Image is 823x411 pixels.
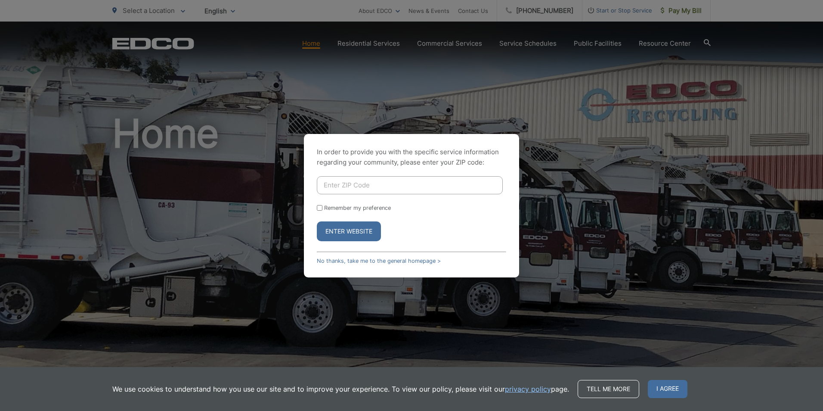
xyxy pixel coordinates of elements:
a: No thanks, take me to the general homepage > [317,258,441,264]
a: privacy policy [505,384,551,394]
label: Remember my preference [324,205,391,211]
a: Tell me more [578,380,639,398]
button: Enter Website [317,221,381,241]
p: We use cookies to understand how you use our site and to improve your experience. To view our pol... [112,384,569,394]
span: I agree [648,380,687,398]
input: Enter ZIP Code [317,176,503,194]
p: In order to provide you with the specific service information regarding your community, please en... [317,147,506,168]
